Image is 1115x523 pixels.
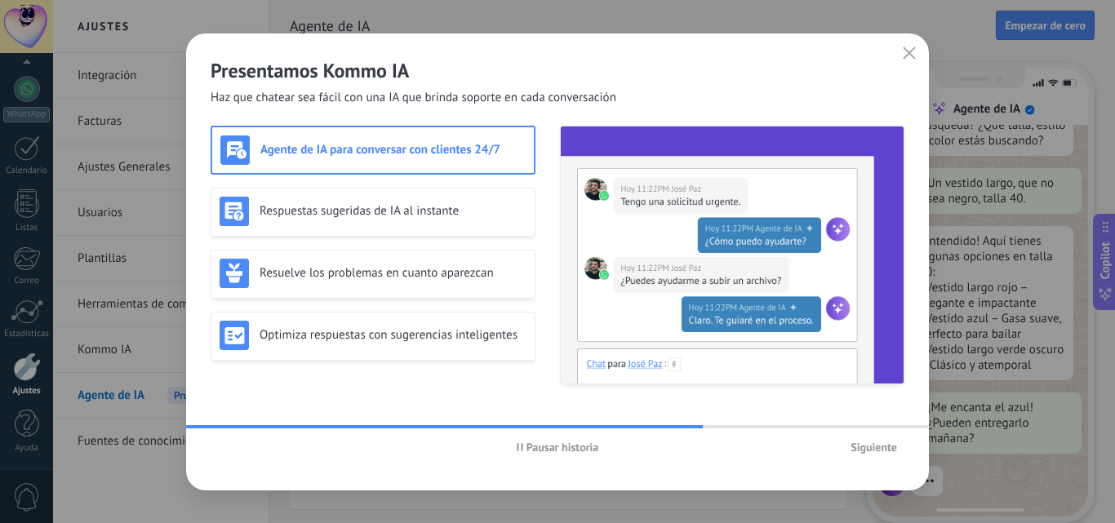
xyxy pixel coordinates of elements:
h3: Resuelve los problemas en cuanto aparezcan [260,265,526,281]
button: Siguiente [843,435,904,459]
h3: Respuestas sugeridas de IA al instante [260,203,526,219]
h3: Optimiza respuestas con sugerencias inteligentes [260,327,526,343]
h2: Presentamos Kommo IA [211,58,904,83]
span: Haz que chatear sea fácil con una IA que brinda soporte en cada conversación [211,90,616,106]
span: Siguiente [851,441,897,453]
span: Pausar historia [526,441,599,453]
h3: Agente de IA para conversar con clientes 24/7 [260,142,526,157]
button: Pausar historia [509,435,606,459]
